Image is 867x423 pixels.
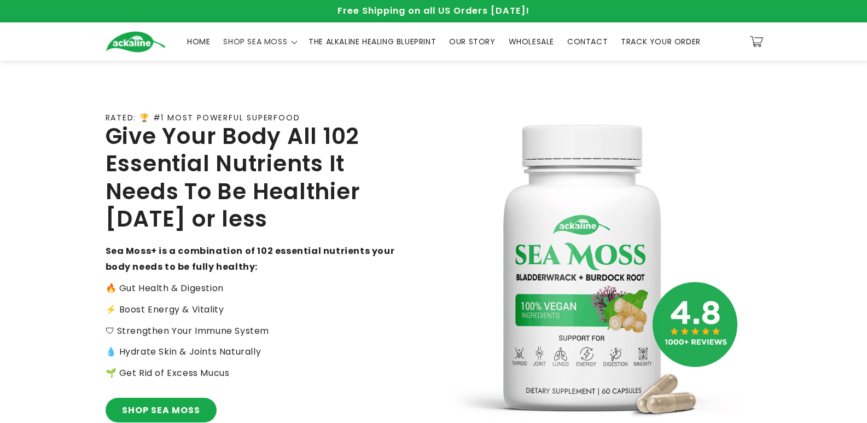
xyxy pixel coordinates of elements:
[106,366,395,381] p: 🌱 Get Rid of Excess Mucus
[217,30,302,53] summary: SHOP SEA MOSS
[181,30,217,53] a: HOME
[449,37,495,47] span: OUR STORY
[106,398,217,422] a: SHOP SEA MOSS
[106,123,395,233] h2: Give Your Body All 102 Essential Nutrients It Needs To Be Healthier [DATE] or less
[106,344,395,360] p: 💧 Hydrate Skin & Joints Naturally
[106,31,166,53] img: Ackaline
[302,30,443,53] a: THE ALKALINE HEALING BLUEPRINT
[614,30,707,53] a: TRACK YOUR ORDER
[567,37,608,47] span: CONTACT
[338,4,529,17] span: Free Shipping on all US Orders [DATE]!
[621,37,701,47] span: TRACK YOUR ORDER
[106,302,395,318] p: ⚡️ Boost Energy & Vitality
[443,30,502,53] a: OUR STORY
[561,30,614,53] a: CONTACT
[106,281,395,297] p: 🔥 Gut Health & Digestion
[502,30,561,53] a: WHOLESALE
[106,323,395,339] p: 🛡 Strengthen Your Immune System
[106,245,395,273] strong: Sea Moss+ is a combination of 102 essential nutrients your body needs to be fully healthy:
[187,37,210,47] span: HOME
[309,37,436,47] span: THE ALKALINE HEALING BLUEPRINT
[223,37,287,47] span: SHOP SEA MOSS
[106,113,300,123] p: RATED: 🏆 #1 MOST POWERFUL SUPERFOOD
[509,37,554,47] span: WHOLESALE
